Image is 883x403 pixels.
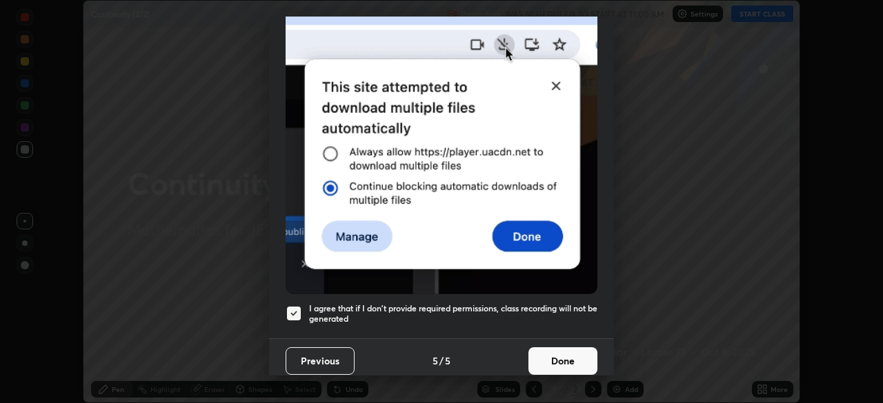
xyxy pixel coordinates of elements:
h4: / [439,353,444,368]
h4: 5 [445,353,450,368]
h4: 5 [433,353,438,368]
h5: I agree that if I don't provide required permissions, class recording will not be generated [309,303,597,324]
button: Done [528,347,597,375]
button: Previous [286,347,355,375]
